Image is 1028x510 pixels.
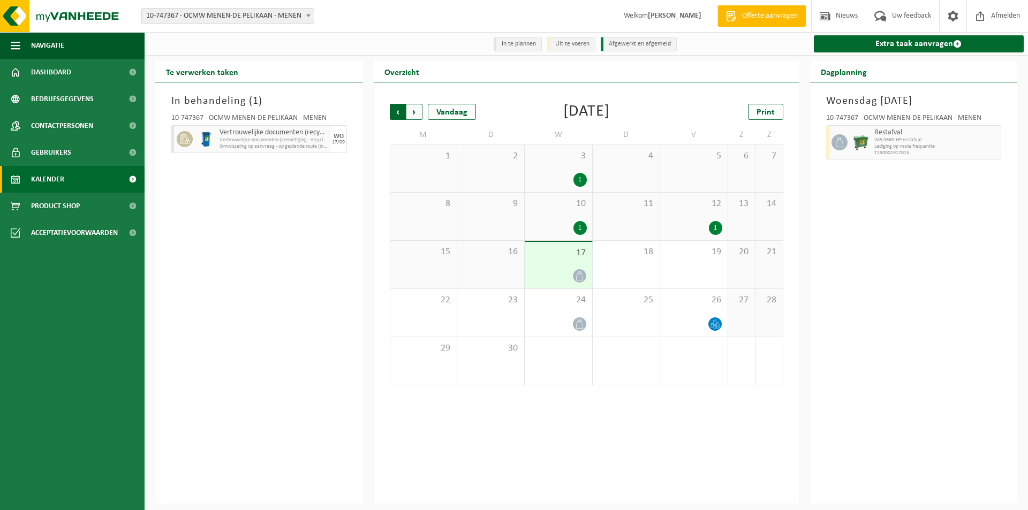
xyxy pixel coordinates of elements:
td: Z [728,125,755,144]
span: 1 [396,150,451,162]
td: W [525,125,592,144]
div: 10-747367 - OCMW MENEN-DE PELIKAAN - MENEN [171,115,347,125]
a: Offerte aanvragen [717,5,806,27]
span: Lediging op vaste frequentie [874,143,999,150]
span: 9 [463,198,519,210]
span: 19 [666,246,722,258]
span: 21 [761,246,777,258]
td: M [390,125,457,144]
span: 10-747367 - OCMW MENEN-DE PELIKAAN - MENEN [141,8,314,24]
div: WO [334,133,344,140]
img: WB-0660-HPE-GN-01 [853,134,869,150]
span: 4 [598,150,654,162]
span: Contactpersonen [31,112,93,139]
span: WB-0660-HP restafval [874,137,999,143]
span: T250001917015 [874,150,999,156]
span: 6 [734,150,750,162]
span: 23 [463,294,519,306]
span: Gebruikers [31,139,71,166]
span: 15 [396,246,451,258]
td: D [593,125,660,144]
span: Vertrouwelijke documenten (recyclage) [220,128,328,137]
span: 8 [396,198,451,210]
td: V [660,125,728,144]
img: WB-0240-HPE-BE-09 [198,131,214,147]
h3: Woensdag [DATE] [826,93,1002,109]
span: 14 [761,198,777,210]
h2: Dagplanning [810,61,878,82]
span: 25 [598,294,654,306]
span: 11 [598,198,654,210]
span: 24 [530,294,586,306]
li: In te plannen [494,37,542,51]
td: D [457,125,525,144]
span: 28 [761,294,777,306]
span: Kalender [31,166,64,193]
span: Vorige [390,104,406,120]
span: 5 [666,150,722,162]
span: Acceptatievoorwaarden [31,219,118,246]
li: Uit te voeren [547,37,595,51]
span: Restafval [874,128,999,137]
strong: [PERSON_NAME] [648,12,701,20]
span: 18 [598,246,654,258]
span: 7 [761,150,777,162]
span: Omwisseling op aanvraag - op geplande route (incl. verwerking) [220,143,328,150]
span: 22 [396,294,451,306]
span: 20 [734,246,750,258]
h3: In behandeling ( ) [171,93,347,109]
span: 27 [734,294,750,306]
span: Bedrijfsgegevens [31,86,94,112]
span: 17 [530,247,586,259]
div: 1 [709,221,722,235]
span: Offerte aanvragen [739,11,800,21]
span: 30 [463,342,519,354]
div: 17/09 [332,140,345,145]
div: [DATE] [563,104,610,120]
span: 13 [734,198,750,210]
h2: Te verwerken taken [155,61,249,82]
a: Print [748,104,783,120]
span: 12 [666,198,722,210]
h2: Overzicht [374,61,430,82]
span: 3 [530,150,586,162]
li: Afgewerkt en afgemeld [601,37,677,51]
span: 10 [530,198,586,210]
span: 26 [666,294,722,306]
span: 1 [253,96,259,106]
span: 16 [463,246,519,258]
span: Navigatie [31,32,64,59]
div: 10-747367 - OCMW MENEN-DE PELIKAAN - MENEN [826,115,1002,125]
div: 1 [573,173,587,187]
span: Volgende [406,104,422,120]
span: Dashboard [31,59,71,86]
div: Vandaag [428,104,476,120]
span: Vertrouwelijke documenten (vernietiging - recyclage) [220,137,328,143]
span: 29 [396,342,451,354]
a: Extra taak aanvragen [814,35,1024,52]
span: Print [757,108,775,117]
span: 10-747367 - OCMW MENEN-DE PELIKAAN - MENEN [142,9,314,24]
span: 2 [463,150,519,162]
span: Product Shop [31,193,80,219]
td: Z [755,125,783,144]
div: 1 [573,221,587,235]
